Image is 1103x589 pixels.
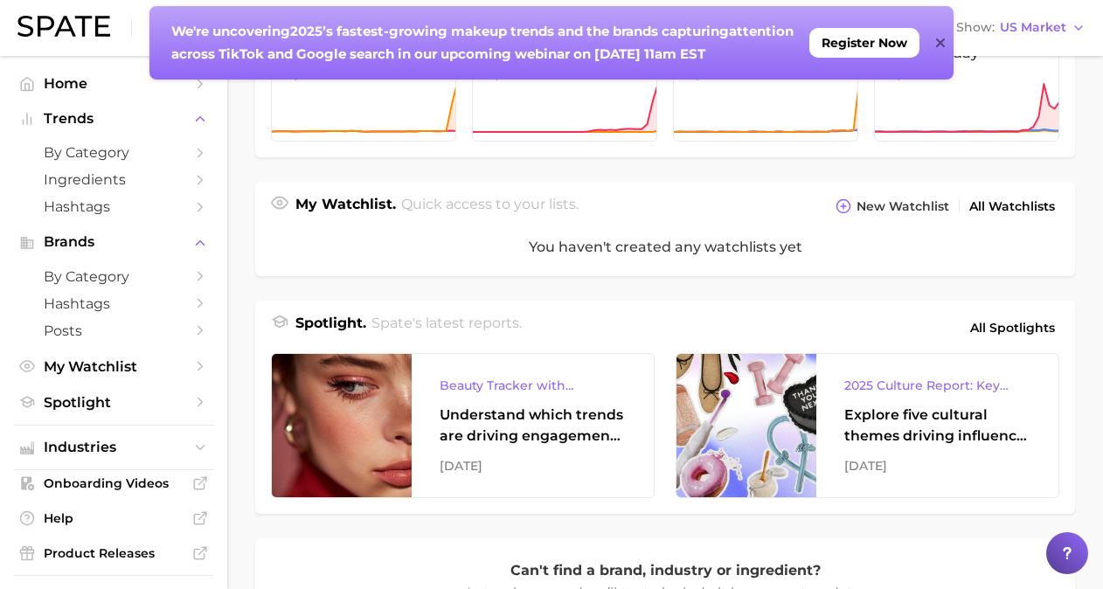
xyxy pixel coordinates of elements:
a: Product Releases [14,540,213,566]
a: Ingredients [14,166,213,193]
span: Industries [44,440,184,455]
button: ShowUS Market [952,17,1090,39]
div: [DATE] [844,455,1030,476]
div: You haven't created any watchlists yet [255,218,1075,276]
h2: Quick access to your lists. [401,194,579,218]
div: Explore five cultural themes driving influence across beauty, food, and pop culture. [844,405,1030,447]
div: Understand which trends are driving engagement across platforms in the skin, hair, makeup, and fr... [440,405,626,447]
a: Onboarding Videos [14,470,213,496]
span: Trends [44,111,184,127]
a: Hashtags [14,290,213,317]
a: My Watchlist [14,353,213,380]
span: >1,000% [686,68,729,81]
span: Show [956,23,995,32]
span: Hashtags [44,198,184,215]
button: Trends [14,106,213,132]
a: Home [14,70,213,97]
button: Brands [14,229,213,255]
a: by Category [14,139,213,166]
div: Beauty Tracker with Popularity Index [440,375,626,396]
a: personal day>1,000% YoY [874,33,1059,142]
span: by Category [44,268,184,285]
span: Posts [44,322,184,339]
span: >1,000% [887,68,930,81]
h1: Spotlight. [295,313,366,343]
img: SPATE [17,16,110,37]
p: Can't find a brand, industry or ingredient? [464,559,866,582]
a: airycute>1,000% YoY [472,33,657,142]
a: Help [14,505,213,531]
span: Product Releases [44,545,184,561]
span: Onboarding Videos [44,475,184,491]
button: Industries [14,434,213,461]
a: Spotlight [14,389,213,416]
span: Home [44,75,184,92]
a: 2025 Culture Report: Key Themes That Are Shaping Consumer DemandExplore five cultural themes driv... [676,353,1059,498]
a: Hashtags [14,193,213,220]
span: >1,000% [485,68,528,81]
a: emina cosmetics>1,000% YoY [271,33,456,142]
span: Spotlight [44,394,184,411]
span: Ingredients [44,171,184,188]
span: >1,000% [284,68,327,81]
button: New Watchlist [831,194,954,218]
span: Brands [44,234,184,250]
span: All Spotlights [970,317,1055,338]
a: herstyler>1,000% YoY [673,33,858,142]
a: Posts [14,317,213,344]
div: [DATE] [440,455,626,476]
span: Hashtags [44,295,184,312]
span: Help [44,510,184,526]
h1: My Watchlist. [295,194,396,218]
span: New Watchlist [857,199,949,214]
a: by Category [14,263,213,290]
span: All Watchlists [969,199,1055,214]
span: My Watchlist [44,358,184,375]
a: All Watchlists [965,195,1059,218]
h2: Spate's latest reports. [371,313,522,343]
a: All Spotlights [966,313,1059,343]
span: by Category [44,144,184,161]
span: US Market [1000,23,1066,32]
a: Beauty Tracker with Popularity IndexUnderstand which trends are driving engagement across platfor... [271,353,655,498]
div: 2025 Culture Report: Key Themes That Are Shaping Consumer Demand [844,375,1030,396]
